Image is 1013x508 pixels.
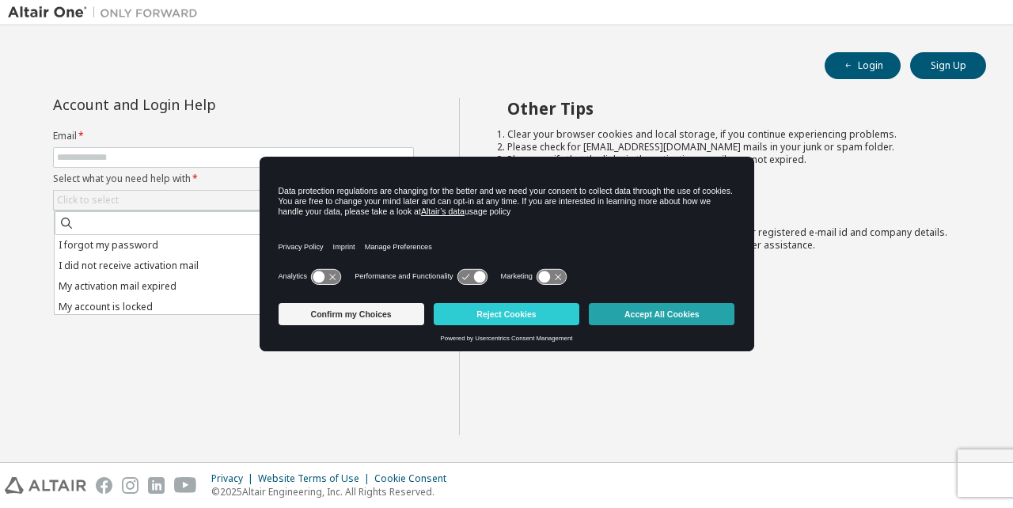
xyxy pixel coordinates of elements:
[258,472,374,485] div: Website Terms of Use
[55,235,411,256] li: I forgot my password
[96,477,112,494] img: facebook.svg
[53,130,414,142] label: Email
[54,191,413,210] div: Click to select
[507,98,958,119] h2: Other Tips
[825,52,901,79] button: Login
[507,141,958,154] li: Please check for [EMAIL_ADDRESS][DOMAIN_NAME] mails in your junk or spam folder.
[910,52,986,79] button: Sign Up
[507,128,958,141] li: Clear your browser cookies and local storage, if you continue experiencing problems.
[211,485,456,499] p: © 2025 Altair Engineering, Inc. All Rights Reserved.
[507,154,958,166] li: Please verify that the links in the activation e-mails are not expired.
[8,5,206,21] img: Altair One
[53,98,342,111] div: Account and Login Help
[5,477,86,494] img: altair_logo.svg
[211,472,258,485] div: Privacy
[122,477,138,494] img: instagram.svg
[374,472,456,485] div: Cookie Consent
[57,194,119,207] div: Click to select
[148,477,165,494] img: linkedin.svg
[53,172,414,185] label: Select what you need help with
[174,477,197,494] img: youtube.svg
